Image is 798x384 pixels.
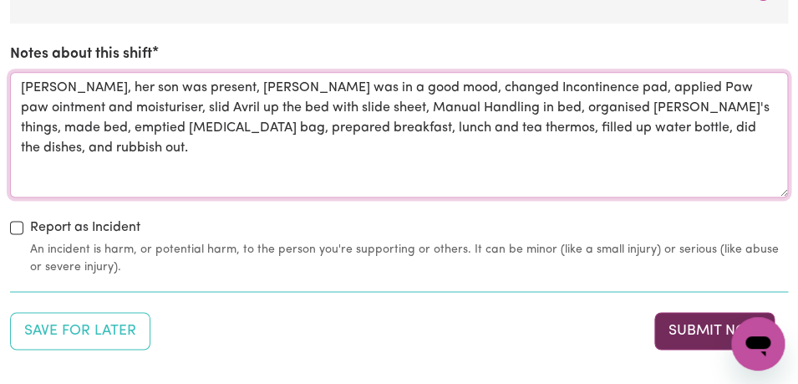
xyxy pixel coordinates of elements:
[731,317,785,371] iframe: Button to launch messaging window
[30,218,140,238] label: Report as Incident
[10,312,150,349] button: Save your job report
[654,312,775,349] button: Submit your job report
[30,241,788,276] small: An incident is harm, or potential harm, to the person you're supporting or others. It can be mino...
[10,72,788,197] textarea: [PERSON_NAME], her son was present, [PERSON_NAME] was in a good mood, changed Incontinence pad, a...
[10,44,152,65] label: Notes about this shift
